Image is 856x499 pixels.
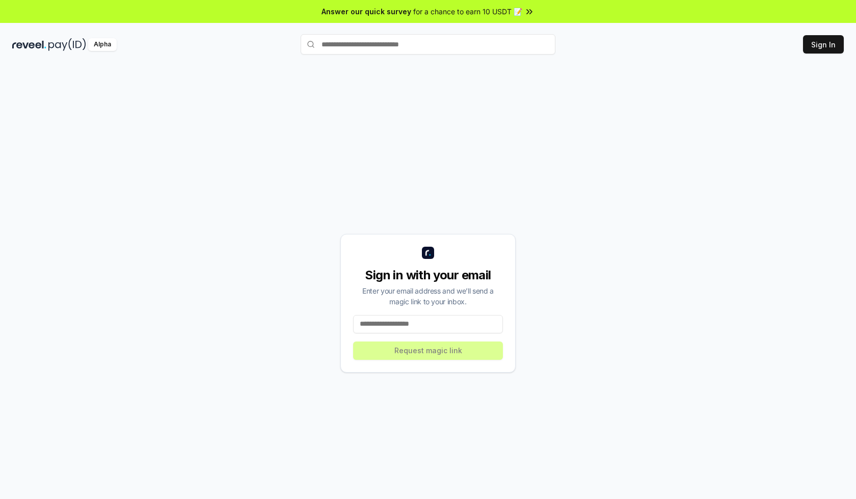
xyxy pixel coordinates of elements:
[422,247,434,259] img: logo_small
[322,6,411,17] span: Answer our quick survey
[12,38,46,51] img: reveel_dark
[803,35,844,54] button: Sign In
[88,38,117,51] div: Alpha
[353,267,503,283] div: Sign in with your email
[413,6,522,17] span: for a chance to earn 10 USDT 📝
[353,285,503,307] div: Enter your email address and we’ll send a magic link to your inbox.
[48,38,86,51] img: pay_id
